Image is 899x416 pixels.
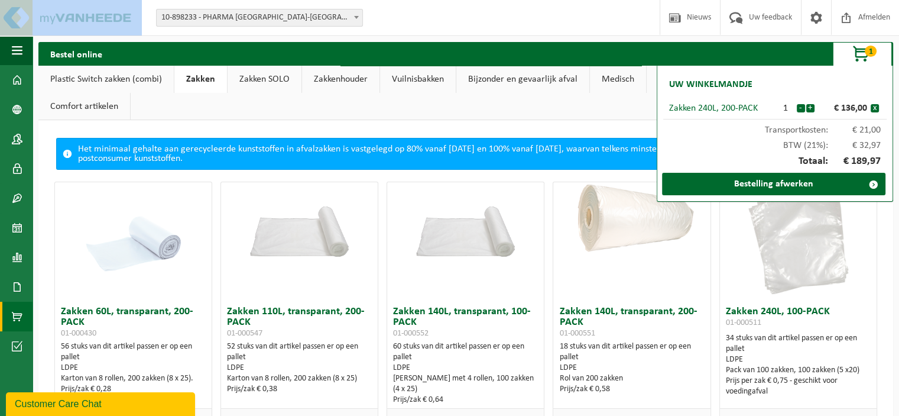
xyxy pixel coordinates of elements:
h2: Bestel online [38,42,114,65]
div: [PERSON_NAME] met 4 rollen, 100 zakken (4 x 25) [393,373,538,395]
a: Plastic Switch zakken (combi) [38,66,174,93]
a: Zakkenhouder [302,66,379,93]
div: Transportkosten: [663,120,887,135]
span: 10-898233 - PHARMA BELGIUM-BELMEDIS GRIMBERGEN - GRIMBERGEN [156,9,363,27]
iframe: chat widget [6,390,197,416]
a: Vuilnisbakken [380,66,456,93]
img: 01-000551 [553,182,710,261]
div: 56 stuks van dit artikel passen er op een pallet [61,341,206,395]
div: Prijs/zak € 0,58 [559,384,704,395]
span: € 32,97 [828,141,881,150]
img: 01-000511 [739,182,857,301]
h2: Uw winkelmandje [663,72,758,98]
div: Zakken 240L, 200-PACK [669,104,775,113]
h3: Zakken 140L, transparant, 200-PACK [559,307,704,338]
h3: Zakken 60L, transparant, 200-PACK [61,307,206,338]
div: Prijs/zak € 0,38 [227,384,372,395]
div: Prijs per zak € 0,75 - geschikt voor voedingafval [726,376,871,397]
div: € 136,00 [817,104,871,113]
div: Pack van 100 zakken, 100 zakken (5 x20) [726,365,871,376]
div: 60 stuks van dit artikel passen er op een pallet [393,341,538,405]
button: 1 [833,42,892,66]
h3: Zakken 240L, 100-PACK [726,307,871,330]
span: 01-000430 [61,329,96,338]
a: Zakken SOLO [228,66,301,93]
a: Zakken [174,66,227,93]
h3: Zakken 110L, transparant, 200-PACK [227,307,372,338]
span: € 21,00 [828,125,881,135]
span: 01-000551 [559,329,595,338]
div: LDPE [726,354,871,365]
img: 01-000430 [74,182,193,301]
div: Prijs/zak € 0,64 [393,395,538,405]
button: + [806,104,814,112]
div: Totaal: [663,150,887,173]
span: € 189,97 [828,156,881,167]
img: 01-000552 [387,182,544,261]
div: Het minimaal gehalte aan gerecycleerde kunststoffen in afvalzakken is vastgelegd op 80% vanaf [DA... [78,138,852,169]
div: LDPE [61,363,206,373]
img: 01-000547 [221,182,378,261]
div: Karton van 8 rollen, 200 zakken (8 x 25) [227,373,372,384]
a: Bijzonder en gevaarlijk afval [456,66,589,93]
div: LDPE [559,363,704,373]
a: Recipiënten [647,66,716,93]
div: 52 stuks van dit artikel passen er op een pallet [227,341,372,395]
button: - [797,104,805,112]
div: 18 stuks van dit artikel passen er op een pallet [559,341,704,395]
span: 1 [865,46,877,57]
div: LDPE [227,363,372,373]
div: Prijs/zak € 0,28 [61,384,206,395]
button: x [871,104,879,112]
div: 34 stuks van dit artikel passen er op een pallet [726,333,871,397]
div: BTW (21%): [663,135,887,150]
span: 01-000547 [227,329,262,338]
div: Rol van 200 zakken [559,373,704,384]
span: 10-898233 - PHARMA BELGIUM-BELMEDIS GRIMBERGEN - GRIMBERGEN [157,9,362,26]
div: Karton van 8 rollen, 200 zakken (8 x 25). [61,373,206,384]
span: 01-000552 [393,329,429,338]
a: Comfort artikelen [38,93,130,120]
div: LDPE [393,363,538,373]
a: Medisch [590,66,646,93]
a: Bestelling afwerken [662,173,885,195]
h3: Zakken 140L, transparant, 100-PACK [393,307,538,338]
div: 1 [775,104,796,113]
span: 01-000511 [726,318,761,327]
